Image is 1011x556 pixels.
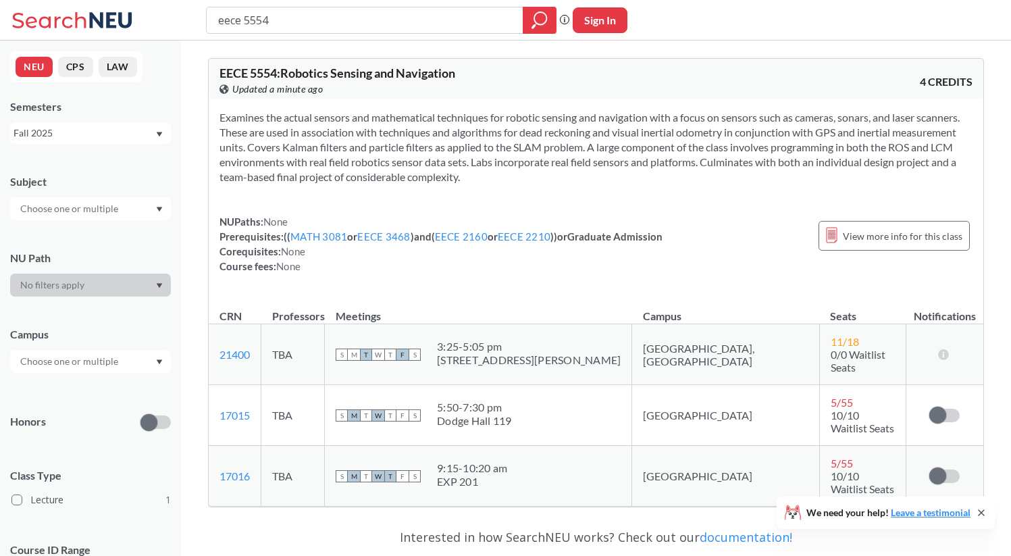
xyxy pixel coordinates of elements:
[10,99,171,114] div: Semesters
[906,295,983,324] th: Notifications
[819,295,906,324] th: Seats
[261,446,325,507] td: TBA
[384,349,396,361] span: T
[372,409,384,422] span: W
[219,348,250,361] a: 21400
[360,470,372,482] span: T
[219,66,455,80] span: EECE 5554 : Robotics Sensing and Navigation
[360,349,372,361] span: T
[10,274,171,297] div: Dropdown arrow
[14,353,127,370] input: Choose one or multiple
[437,461,507,475] div: 9:15 - 10:20 am
[348,349,360,361] span: M
[831,396,853,409] span: 5 / 55
[831,335,859,348] span: 11 / 18
[99,57,137,77] button: LAW
[372,470,384,482] span: W
[437,340,621,353] div: 3:25 - 5:05 pm
[219,309,242,324] div: CRN
[409,349,421,361] span: S
[831,409,894,434] span: 10/10 Waitlist Seats
[435,230,488,243] a: EECE 2160
[437,475,507,488] div: EXP 201
[261,324,325,385] td: TBA
[14,126,155,141] div: Fall 2025
[806,508,970,517] span: We need your help!
[217,9,513,32] input: Class, professor, course number, "phrase"
[261,385,325,446] td: TBA
[325,295,632,324] th: Meetings
[498,230,550,243] a: EECE 2210
[437,401,512,414] div: 5:50 - 7:30 pm
[219,409,250,422] a: 17015
[10,327,171,342] div: Campus
[10,197,171,220] div: Dropdown arrow
[632,295,820,324] th: Campus
[10,122,171,144] div: Fall 2025Dropdown arrow
[396,349,409,361] span: F
[357,230,410,243] a: EECE 3468
[261,295,325,324] th: Professors
[156,132,163,137] svg: Dropdown arrow
[360,409,372,422] span: T
[232,82,323,97] span: Updated a minute ago
[396,470,409,482] span: F
[10,350,171,373] div: Dropdown arrow
[58,57,93,77] button: CPS
[437,353,621,367] div: [STREET_ADDRESS][PERSON_NAME]
[700,529,792,545] a: documentation!
[276,260,301,272] span: None
[219,214,663,274] div: NUPaths: Prerequisites: ( ( or ) and ( or ) ) or Graduate Admission Corequisites: Course fees:
[920,74,973,89] span: 4 CREDITS
[10,174,171,189] div: Subject
[532,11,548,30] svg: magnifying glass
[10,468,171,483] span: Class Type
[11,491,171,509] label: Lecture
[156,283,163,288] svg: Dropdown arrow
[891,507,970,518] a: Leave a testimonial
[523,7,556,34] div: magnifying glass
[336,409,348,422] span: S
[281,245,305,257] span: None
[409,470,421,482] span: S
[156,207,163,212] svg: Dropdown arrow
[384,470,396,482] span: T
[573,7,627,33] button: Sign In
[336,349,348,361] span: S
[372,349,384,361] span: W
[632,324,820,385] td: [GEOGRAPHIC_DATA], [GEOGRAPHIC_DATA]
[165,492,171,507] span: 1
[831,457,853,470] span: 5 / 55
[409,409,421,422] span: S
[396,409,409,422] span: F
[16,57,53,77] button: NEU
[843,228,962,245] span: View more info for this class
[384,409,396,422] span: T
[263,216,288,228] span: None
[219,110,973,184] section: Examines the actual sensors and mathematical techniques for robotic sensing and navigation with a...
[831,470,894,495] span: 10/10 Waitlist Seats
[348,409,360,422] span: M
[10,251,171,266] div: NU Path
[632,446,820,507] td: [GEOGRAPHIC_DATA]
[219,470,250,482] a: 17016
[437,414,512,428] div: Dodge Hall 119
[632,385,820,446] td: [GEOGRAPHIC_DATA]
[10,414,46,430] p: Honors
[290,230,347,243] a: MATH 3081
[348,470,360,482] span: M
[14,201,127,217] input: Choose one or multiple
[831,348,885,374] span: 0/0 Waitlist Seats
[336,470,348,482] span: S
[156,359,163,365] svg: Dropdown arrow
